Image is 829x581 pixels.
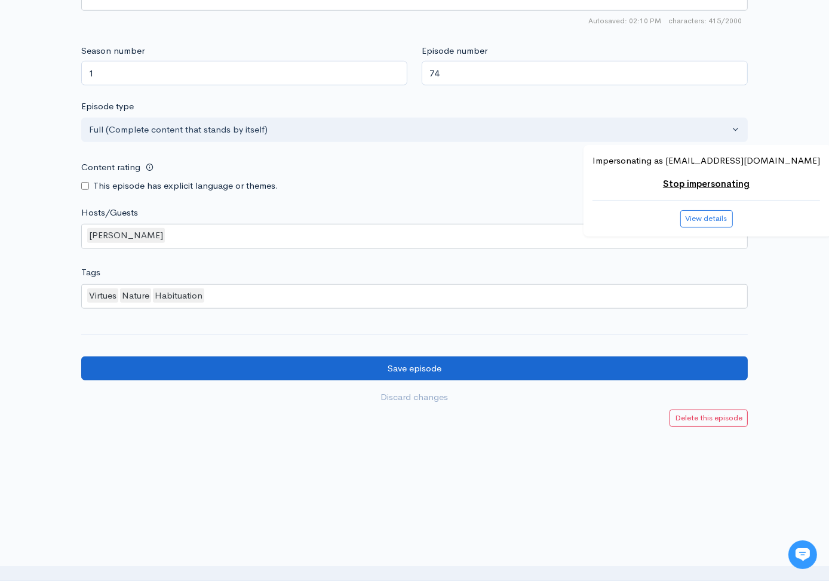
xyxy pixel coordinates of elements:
button: Full (Complete content that stands by itself) [81,118,748,142]
iframe: gist-messenger-bubble-iframe [788,540,817,569]
p: Impersonating as [EMAIL_ADDRESS][DOMAIN_NAME] [592,154,820,168]
span: Autosaved: 02:10 PM [588,16,661,26]
small: Delete this episode [675,413,742,423]
button: View details [680,210,733,228]
label: Episode number [422,44,487,58]
div: Full (Complete content that stands by itself) [89,123,729,137]
label: Episode type [81,100,134,113]
span: New conversation [77,165,143,175]
label: Season number [81,44,145,58]
input: Search articles [35,225,213,248]
div: Nature [120,288,151,303]
p: Find an answer quickly [16,205,223,219]
label: This episode has explicit language or themes. [93,179,278,193]
div: Habituation [153,288,204,303]
h1: Hi 👋 [18,58,221,77]
input: Save episode [81,356,748,381]
button: New conversation [19,158,220,182]
label: Hosts/Guests [81,206,138,220]
div: Virtues [87,288,118,303]
a: Delete this episode [670,410,748,427]
h2: Just let us know if you need anything and we'll be happy to help! 🙂 [18,79,221,137]
input: Enter episode number [422,61,748,85]
label: Content rating [81,155,140,180]
span: 415/2000 [668,16,742,26]
input: Enter season number for this episode [81,61,407,85]
div: [PERSON_NAME] [87,228,165,243]
a: Stop impersonating [663,178,750,189]
a: Discard changes [81,385,748,410]
label: Tags [81,266,100,279]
